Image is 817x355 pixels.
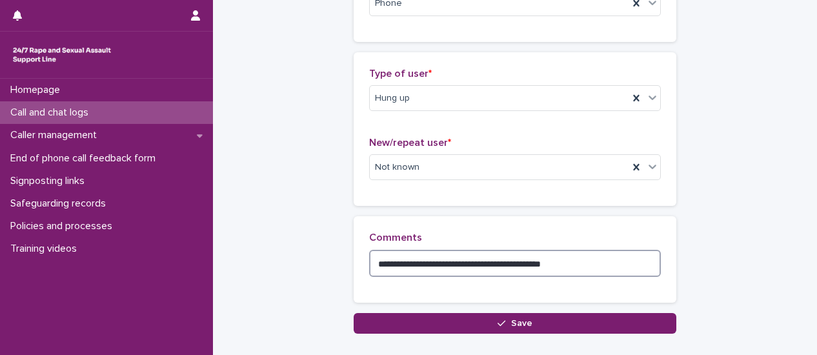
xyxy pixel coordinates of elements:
span: Save [511,319,532,328]
p: Training videos [5,243,87,255]
span: Comments [369,232,422,243]
span: Type of user [369,68,432,79]
span: Not known [375,161,419,174]
img: rhQMoQhaT3yELyF149Cw [10,42,114,68]
p: End of phone call feedback form [5,152,166,165]
p: Homepage [5,84,70,96]
p: Safeguarding records [5,198,116,210]
span: New/repeat user [369,137,451,148]
p: Caller management [5,129,107,141]
span: Hung up [375,92,410,105]
button: Save [354,313,676,334]
p: Signposting links [5,175,95,187]
p: Policies and processes [5,220,123,232]
p: Call and chat logs [5,107,99,119]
